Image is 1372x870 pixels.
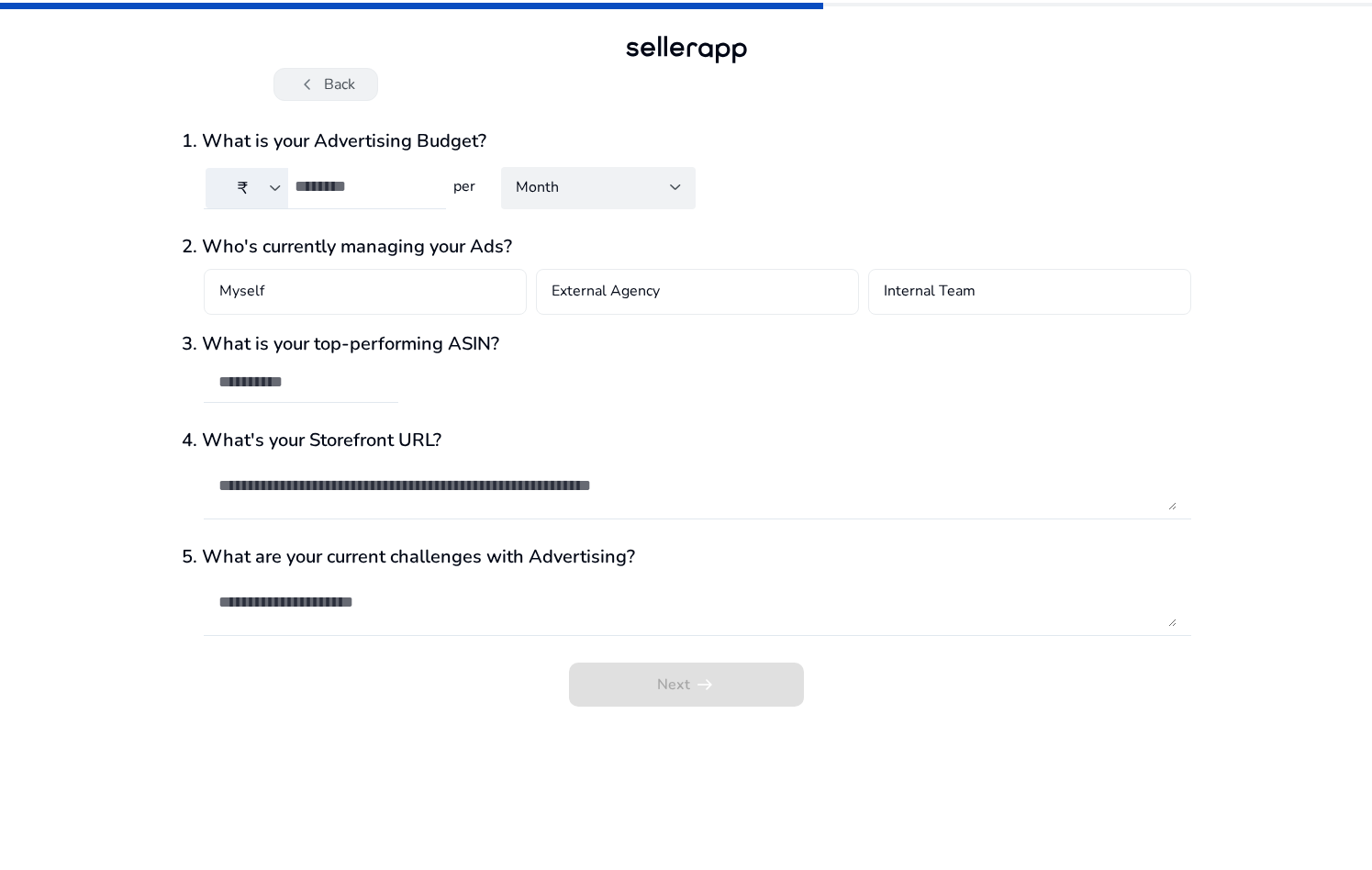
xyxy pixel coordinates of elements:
button: chevron_leftBack [273,68,378,101]
h4: Myself [219,281,264,303]
h3: 3. What is your top-performing ASIN? [182,333,1191,355]
h4: External Agency [552,281,660,303]
h3: 4. What's your Storefront URL? [182,429,1191,452]
h3: 1. What is your Advertising Budget? [182,130,1191,152]
h3: 2. Who's currently managing your Ads? [182,236,1191,258]
h4: per [446,178,479,195]
h3: 5. What are your current challenges with Advertising? [182,546,1191,568]
span: chevron_left [296,73,318,95]
h4: Internal Team [884,281,976,303]
span: ₹ [238,177,248,199]
span: Month [516,177,559,197]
